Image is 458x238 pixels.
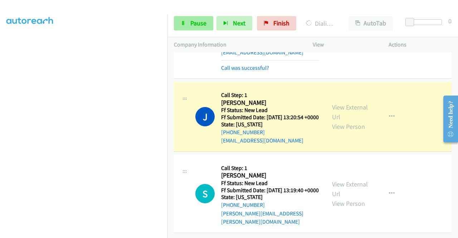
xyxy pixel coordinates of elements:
[221,137,303,144] a: [EMAIL_ADDRESS][DOMAIN_NAME]
[221,92,319,99] h5: Call Step: 1
[438,91,458,147] iframe: Resource Center
[221,49,303,56] a: [EMAIL_ADDRESS][DOMAIN_NAME]
[221,180,319,187] h5: Ff Status: New Lead
[332,199,365,208] a: View Person
[221,121,319,128] h5: State: [US_STATE]
[273,19,289,27] span: Finish
[221,171,319,180] h2: [PERSON_NAME]
[195,184,215,203] h1: S
[389,40,452,49] p: Actions
[409,19,442,25] div: Delay between calls (in seconds)
[257,16,296,30] a: Finish
[349,16,393,30] button: AutoTab
[221,165,319,172] h5: Call Step: 1
[174,40,300,49] p: Company Information
[190,19,206,27] span: Pause
[332,180,368,198] a: View External Url
[306,19,336,28] p: Dialing [PERSON_NAME]
[221,187,319,194] h5: Ff Submitted Date: [DATE] 13:19:40 +0000
[195,107,215,126] h1: J
[448,16,452,26] div: 0
[221,210,303,225] a: [PERSON_NAME][EMAIL_ADDRESS][PERSON_NAME][DOMAIN_NAME]
[221,114,319,121] h5: Ff Submitted Date: [DATE] 13:20:54 +0000
[221,194,319,201] h5: State: [US_STATE]
[221,107,319,114] h5: Ff Status: New Lead
[216,16,252,30] button: Next
[221,64,269,71] a: Call was successful?
[332,103,368,121] a: View External Url
[195,184,215,203] div: The call is yet to be attempted
[233,19,245,27] span: Next
[221,99,319,107] h2: [PERSON_NAME]
[174,16,213,30] a: Pause
[332,122,365,131] a: View Person
[313,40,376,49] p: View
[221,129,265,136] a: [PHONE_NUMBER]
[221,201,265,208] a: [PHONE_NUMBER]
